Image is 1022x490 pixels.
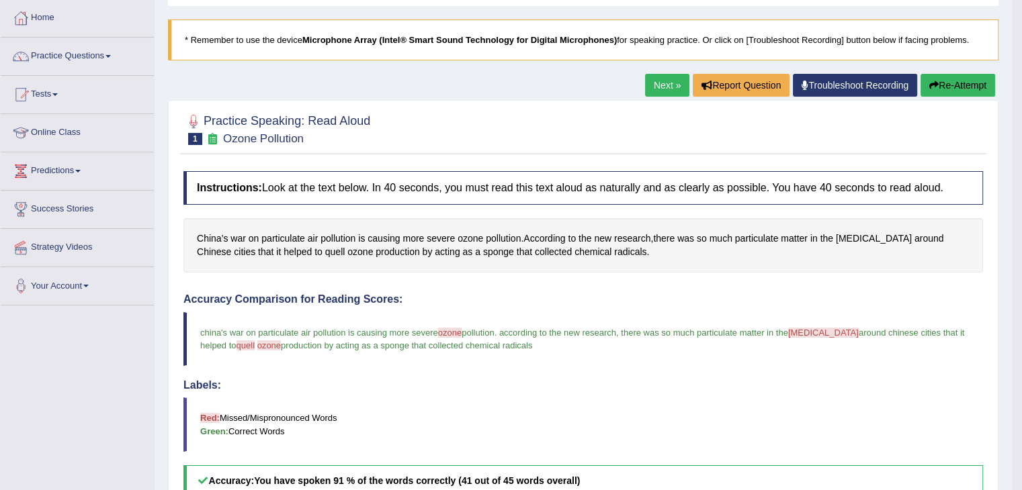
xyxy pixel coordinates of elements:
[183,397,983,451] blockquote: Missed/Mispronounced Words Correct Words
[836,232,912,246] span: Click to see word definition
[197,245,231,259] span: Click to see word definition
[693,74,790,97] button: Report Question
[427,232,455,246] span: Click to see word definition
[735,232,779,246] span: Click to see word definition
[302,35,617,45] b: Microphone Array (Intel® Smart Sound Technology for Digital Microphones)
[517,245,532,259] span: Click to see word definition
[188,133,202,145] span: 1
[697,232,707,246] span: Click to see word definition
[810,232,818,246] span: Click to see word definition
[793,74,917,97] a: Troubleshoot Recording
[1,267,154,301] a: Your Account
[579,232,591,246] span: Click to see word definition
[458,232,483,246] span: Click to see word definition
[535,245,572,259] span: Click to see word definition
[230,232,246,246] span: Click to see word definition
[621,328,788,338] span: there was so much particulate matter in the
[314,245,323,259] span: Click to see word definition
[921,74,995,97] button: Re-Attempt
[249,232,259,246] span: Click to see word definition
[653,232,675,246] span: Click to see word definition
[325,245,345,259] span: Click to see word definition
[781,232,808,246] span: Click to see word definition
[237,340,255,350] span: quell
[499,328,616,338] span: according to the new research
[308,232,318,246] span: Click to see word definition
[276,245,281,259] span: Click to see word definition
[183,111,370,145] h2: Practice Speaking: Read Aloud
[200,328,967,350] span: around chinese cities that it helped to
[183,293,983,305] h4: Accuracy Comparison for Reading Scores:
[486,232,521,246] span: Click to see word definition
[284,245,312,259] span: Click to see word definition
[281,340,532,350] span: production by acting as a sponge that collected chemical radicals
[616,328,619,338] span: ,
[197,232,228,246] span: Click to see word definition
[1,191,154,224] a: Success Stories
[200,328,438,338] span: china's war on particulate air pollution is causing more severe
[614,232,650,246] span: Click to see word definition
[462,245,472,259] span: Click to see word definition
[788,328,859,338] span: [MEDICAL_DATA]
[820,232,833,246] span: Click to see word definition
[677,232,694,246] span: Click to see word definition
[321,232,355,246] span: Click to see word definition
[1,114,154,148] a: Online Class
[254,475,580,486] b: You have spoken 91 % of the words correctly (41 out of 45 words overall)
[435,245,460,259] span: Click to see word definition
[183,379,983,391] h4: Labels:
[368,232,400,246] span: Click to see word definition
[234,245,255,259] span: Click to see word definition
[183,218,983,273] div: . , .
[1,229,154,262] a: Strategy Videos
[206,133,220,146] small: Exam occurring question
[574,245,611,259] span: Click to see word definition
[914,232,944,246] span: Click to see word definition
[1,76,154,109] a: Tests
[1,152,154,186] a: Predictions
[438,328,462,338] span: ozone
[376,245,419,259] span: Click to see word definition
[645,74,689,97] a: Next »
[614,245,646,259] span: Click to see word definition
[523,232,565,246] span: Click to see word definition
[462,328,494,338] span: pollution
[168,19,998,60] blockquote: * Remember to use the device for speaking practice. Or click on [Troubleshoot Recording] button b...
[223,132,304,145] small: Ozone Pollution
[258,245,273,259] span: Click to see word definition
[594,232,611,246] span: Click to see word definition
[197,182,262,193] b: Instructions:
[1,38,154,71] a: Practice Questions
[257,340,281,350] span: ozone
[261,232,305,246] span: Click to see word definition
[200,426,228,436] b: Green:
[347,245,373,259] span: Click to see word definition
[568,232,576,246] span: Click to see word definition
[483,245,514,259] span: Click to see word definition
[183,171,983,205] h4: Look at the text below. In 40 seconds, you must read this text aloud as naturally and as clearly ...
[402,232,424,246] span: Click to see word definition
[710,232,732,246] span: Click to see word definition
[358,232,365,246] span: Click to see word definition
[200,413,220,423] b: Red:
[495,328,497,338] span: .
[423,245,433,259] span: Click to see word definition
[475,245,480,259] span: Click to see word definition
